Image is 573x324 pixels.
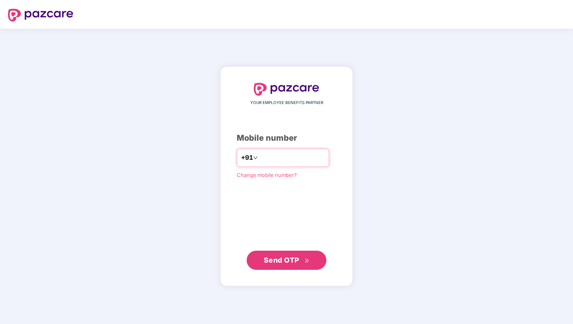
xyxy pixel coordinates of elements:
[247,251,326,270] button: Send OTPdouble-right
[237,132,336,144] div: Mobile number
[304,258,310,263] span: double-right
[8,9,73,22] img: logo
[253,155,258,160] span: down
[254,83,319,96] img: logo
[241,153,253,163] span: +91
[237,172,297,178] a: Change mobile number?
[250,100,323,106] span: YOUR EMPLOYEE BENEFITS PARTNER
[264,256,299,264] span: Send OTP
